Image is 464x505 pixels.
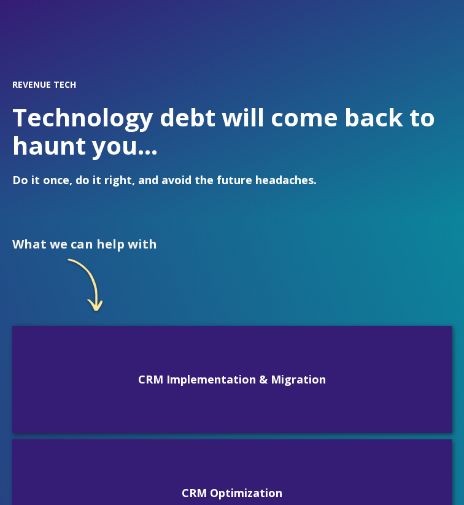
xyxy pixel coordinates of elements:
h2: What we can help with [12,237,157,251]
h1: Technology debt will come back to haunt you... [12,103,452,160]
p: Do it once, do it right, and avoid the future headaches. [12,174,452,187]
h2: REVENUE TECH [12,80,452,90]
h3: CRM Implementation & Migration [22,372,442,387]
h3: CRM Optimization [22,485,442,501]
